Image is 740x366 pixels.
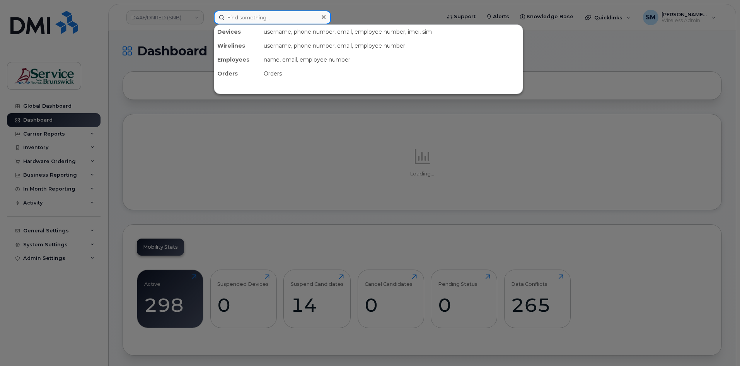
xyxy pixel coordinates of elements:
div: Devices [214,25,261,39]
div: Orders [214,67,261,81]
div: Employees [214,53,261,67]
div: username, phone number, email, employee number [261,39,523,53]
div: Orders [261,67,523,81]
div: username, phone number, email, employee number, imei, sim [261,25,523,39]
div: name, email, employee number [261,53,523,67]
div: Wirelines [214,39,261,53]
